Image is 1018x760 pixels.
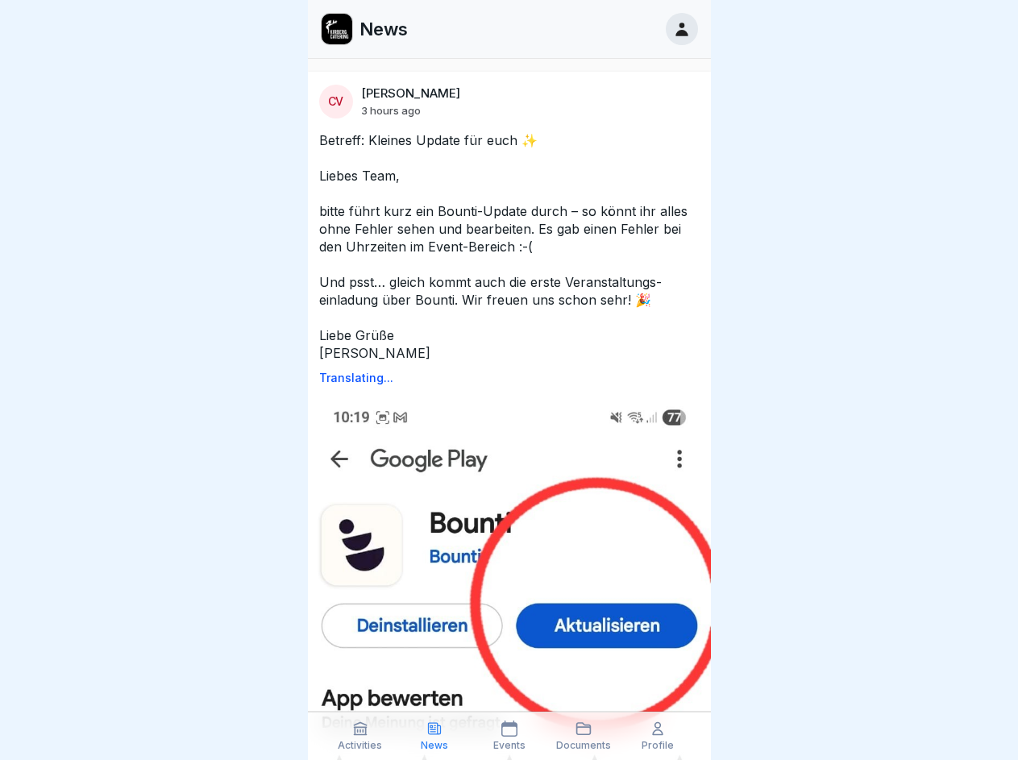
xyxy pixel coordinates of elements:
[338,740,382,751] p: Activities
[319,372,700,384] p: Translating...
[361,86,460,101] p: [PERSON_NAME]
[361,104,421,117] p: 3 hours ago
[493,740,526,751] p: Events
[322,14,352,44] img: ewxb9rjzulw9ace2na8lwzf2.png
[556,740,611,751] p: Documents
[319,85,353,118] div: CV
[319,131,700,362] p: Betreff: Kleines Update für euch ✨ Liebes Team, bitte führt kurz ein Bounti-Update durch – so kön...
[421,740,448,751] p: News
[642,740,674,751] p: Profile
[359,19,408,39] p: News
